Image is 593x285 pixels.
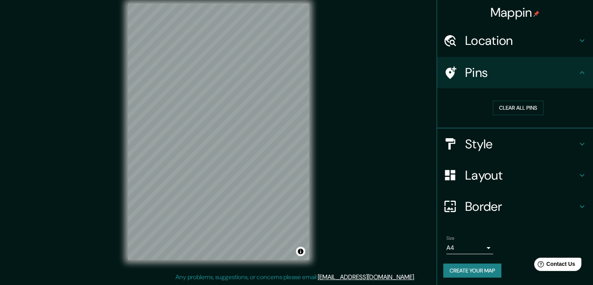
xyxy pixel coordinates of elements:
[490,5,540,20] h4: Mappin
[416,273,418,282] div: .
[128,4,309,260] canvas: Map
[446,235,455,241] label: Size
[465,136,577,152] h4: Style
[175,273,415,282] p: Any problems, suggestions, or concerns please email .
[437,191,593,222] div: Border
[318,273,414,281] a: [EMAIL_ADDRESS][DOMAIN_NAME]
[296,247,305,256] button: Toggle attribution
[415,273,416,282] div: .
[443,264,501,278] button: Create your map
[465,65,577,80] h4: Pins
[465,167,577,183] h4: Layout
[533,11,540,17] img: pin-icon.png
[437,128,593,160] div: Style
[524,255,584,276] iframe: Help widget launcher
[493,101,543,115] button: Clear all pins
[437,57,593,88] div: Pins
[446,242,493,254] div: A4
[465,199,577,214] h4: Border
[465,33,577,48] h4: Location
[437,160,593,191] div: Layout
[437,25,593,56] div: Location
